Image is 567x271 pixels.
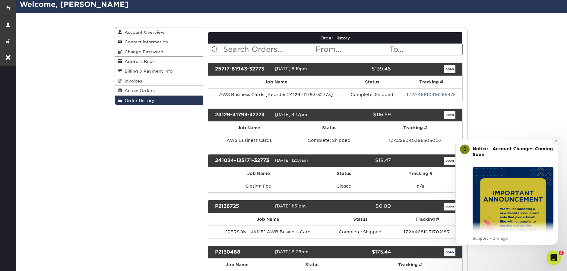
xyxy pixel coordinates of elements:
span: Change Password [122,49,163,54]
th: Status [290,122,368,134]
span: Account Overview [122,30,164,35]
a: Order History [115,96,203,105]
th: Job Name [208,76,344,88]
span: [DATE] 1:31pm [275,204,306,208]
input: To... [389,44,462,55]
th: Job Name [208,259,267,271]
span: [DATE] 6:09pm [275,249,309,254]
iframe: Google Customer Reviews [2,253,51,269]
a: Contact Information [115,37,203,47]
td: Design Fee [208,180,309,192]
th: Status [344,76,400,88]
td: AWS Business Cards [208,134,290,147]
span: Address Book [122,59,155,64]
a: open [444,157,455,165]
span: Contact Information [122,39,168,44]
th: Job Name [208,213,328,226]
th: Status [328,213,392,226]
a: open [444,203,455,210]
div: $0.00 [331,203,395,210]
div: $116.59 [331,111,395,119]
td: Complete: Shipped [344,88,400,101]
td: Complete: Shipped [328,226,392,238]
td: n/a [379,180,462,192]
a: Account Overview [115,27,203,37]
a: Billing & Payment Info [115,66,203,76]
td: 1ZA228040398505007 [368,134,462,147]
span: Invoices [122,79,142,83]
td: Closed [309,180,379,192]
div: P2130488 [211,248,275,256]
span: Order History [122,98,154,103]
a: open [444,65,455,73]
td: [PERSON_NAME] AWB Business Card [208,226,328,238]
span: [DATE] 12:51am [275,158,308,163]
a: Active Orders [115,86,203,95]
th: Tracking # [379,167,462,180]
th: Job Name [208,122,290,134]
th: Tracking # [358,259,462,271]
a: Order History [208,32,463,44]
span: [DATE] 8:19pm [275,66,307,71]
a: Address Book [115,57,203,66]
span: Billing & Payment Info [122,69,173,73]
iframe: Intercom live chat [546,251,561,265]
div: 25717-81943-32773 [211,65,275,73]
div: 241024-125171-32773 [211,157,275,165]
th: Status [309,167,379,180]
td: AWS Business Cards [Reorder 24129-41793-32773] [208,88,344,101]
a: Change Password [115,47,203,57]
div: P2136725 [211,203,275,210]
th: Job Name [208,167,309,180]
th: Tracking # [400,76,462,88]
div: $18.47 [331,157,395,165]
div: $139.46 [331,65,395,73]
div: $175.44 [331,248,395,256]
th: Status [267,259,358,271]
div: 24129-41793-32773 [211,111,275,119]
td: 1Z2A46810317021851 [392,226,462,238]
a: open [444,248,455,256]
th: Tracking # [368,122,462,134]
input: Search Orders... [223,44,315,55]
td: Complete: Shipped [290,134,368,147]
span: Active Orders [122,88,155,93]
a: open [444,111,455,119]
iframe: Intercom notifications message [446,130,567,255]
th: Tracking # [392,213,462,226]
span: [DATE] 4:17pm [275,112,307,117]
a: 1Z2A46810316265475 [407,92,456,97]
a: Invoices [115,76,203,86]
span: 3 [559,251,564,255]
input: From... [315,44,388,55]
